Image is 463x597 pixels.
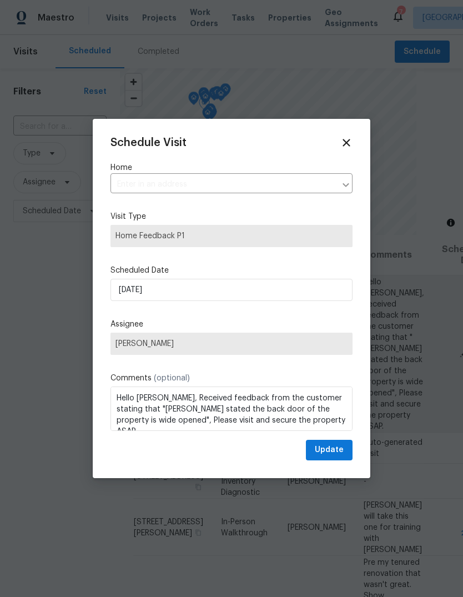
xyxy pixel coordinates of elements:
label: Comments [110,373,353,384]
label: Assignee [110,319,353,330]
input: M/D/YYYY [110,279,353,301]
span: [PERSON_NAME] [115,339,348,348]
label: Visit Type [110,211,353,222]
span: Home Feedback P1 [115,230,348,242]
textarea: Hello [PERSON_NAME], Received feedback from the customer stating that "[PERSON_NAME] stated the b... [110,387,353,431]
input: Enter in an address [110,176,336,193]
span: Schedule Visit [110,137,187,148]
label: Scheduled Date [110,265,353,276]
label: Home [110,162,353,173]
button: Update [306,440,353,460]
span: Close [340,137,353,149]
span: Update [315,443,344,457]
span: (optional) [154,374,190,382]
